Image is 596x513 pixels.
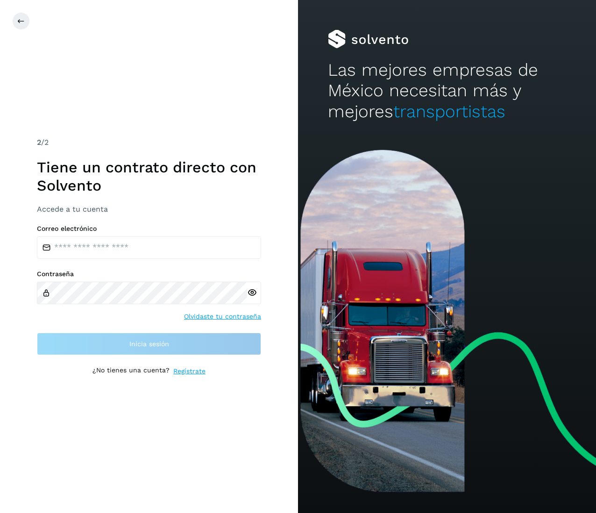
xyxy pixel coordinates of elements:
p: ¿No tienes una cuenta? [92,366,170,376]
a: Olvidaste tu contraseña [184,312,261,321]
div: /2 [37,137,261,148]
h3: Accede a tu cuenta [37,205,261,214]
h1: Tiene un contrato directo con Solvento [37,158,261,194]
button: Inicia sesión [37,333,261,355]
span: 2 [37,138,41,147]
label: Correo electrónico [37,225,261,233]
span: Inicia sesión [129,341,169,347]
label: Contraseña [37,270,261,278]
h2: Las mejores empresas de México necesitan más y mejores [328,60,566,122]
a: Regístrate [173,366,206,376]
span: transportistas [393,101,505,121]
